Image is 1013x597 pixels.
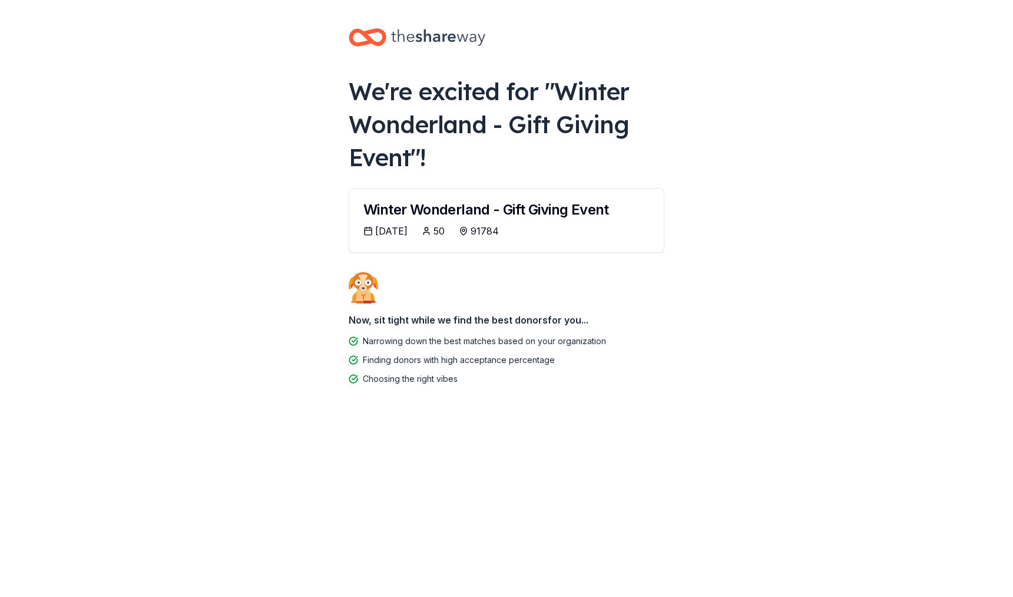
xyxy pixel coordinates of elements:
div: Narrowing down the best matches based on your organization [363,334,606,348]
div: Now, sit tight while we find the best donors for you... [349,308,664,332]
div: 50 [433,224,445,238]
div: We're excited for " Winter Wonderland - Gift Giving Event "! [349,75,664,174]
img: Dog waiting patiently [349,272,378,304]
div: Choosing the right vibes [363,372,458,386]
div: [DATE] [375,224,408,238]
div: Finding donors with high acceptance percentage [363,353,555,367]
div: 91784 [471,224,499,238]
div: Winter Wonderland - Gift Giving Event [363,203,650,217]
